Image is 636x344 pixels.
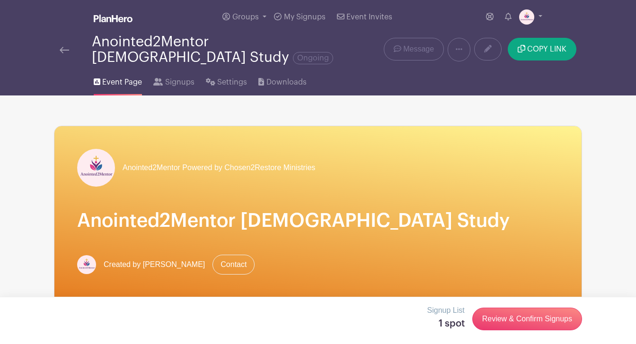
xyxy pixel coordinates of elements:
[403,43,434,55] span: Message
[346,13,392,21] span: Event Invites
[427,318,465,329] h5: 1 spot
[384,38,444,60] a: Message
[94,65,142,95] a: Event Page
[77,209,559,232] h1: Anointed2Mentor [DEMOGRAPHIC_DATA] Study
[77,149,115,187] img: file_00000000866461f4a6ce586c1d6b3f11.png
[527,45,566,53] span: COPY LINK
[153,65,194,95] a: Signups
[284,13,326,21] span: My Signups
[77,255,96,274] img: file_00000000866461f4a6ce586c1d6b3f11.png
[217,77,247,88] span: Settings
[102,77,142,88] span: Event Page
[165,77,194,88] span: Signups
[206,65,247,95] a: Settings
[258,65,306,95] a: Downloads
[472,308,582,330] a: Review & Confirm Signups
[427,305,465,316] p: Signup List
[104,259,205,270] span: Created by [PERSON_NAME]
[92,34,349,65] div: Anointed2Mentor [DEMOGRAPHIC_DATA] Study
[212,255,255,275] a: Contact
[508,38,576,60] button: COPY LINK
[293,52,333,64] span: Ongoing
[94,15,132,22] img: logo_white-6c42ec7e38ccf1d336a20a19083b03d10ae64f83f12c07503d8b9e83406b4c7d.svg
[123,162,315,173] span: Anointed2Mentor Powered by Chosen2Restore Ministries
[266,77,307,88] span: Downloads
[60,47,69,53] img: back-arrow-29a5d9b10d5bd6ae65dc969a981735edf675c4d7a1fe02e03b50dbd4ba3cdb55.svg
[519,9,534,25] img: file_00000000866461f4a6ce586c1d6b3f11.png
[232,13,259,21] span: Groups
